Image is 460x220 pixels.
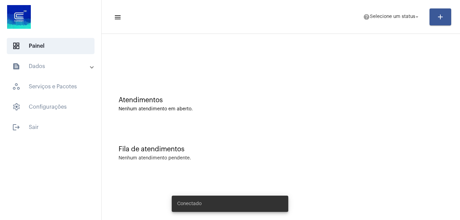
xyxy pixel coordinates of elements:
[414,14,420,20] mat-icon: arrow_drop_down
[12,103,20,111] span: sidenav icon
[119,156,191,161] div: Nenhum atendimento pendente.
[7,79,95,95] span: Serviços e Pacotes
[7,99,95,115] span: Configurações
[4,58,101,74] mat-expansion-panel-header: sidenav iconDados
[119,146,443,153] div: Fila de atendimentos
[12,42,20,50] span: sidenav icon
[119,107,443,112] div: Nenhum atendimento em aberto.
[5,3,33,30] img: d4669ae0-8c07-2337-4f67-34b0df7f5ae4.jpeg
[359,10,424,24] button: Selecione um status
[436,13,444,21] mat-icon: add
[114,13,121,21] mat-icon: sidenav icon
[363,14,370,20] mat-icon: help
[119,96,443,104] div: Atendimentos
[7,119,95,135] span: Sair
[370,15,415,19] span: Selecione um status
[7,38,95,54] span: Painel
[12,123,20,131] mat-icon: sidenav icon
[177,200,202,207] span: Conectado
[12,62,90,70] mat-panel-title: Dados
[12,83,20,91] span: sidenav icon
[12,62,20,70] mat-icon: sidenav icon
